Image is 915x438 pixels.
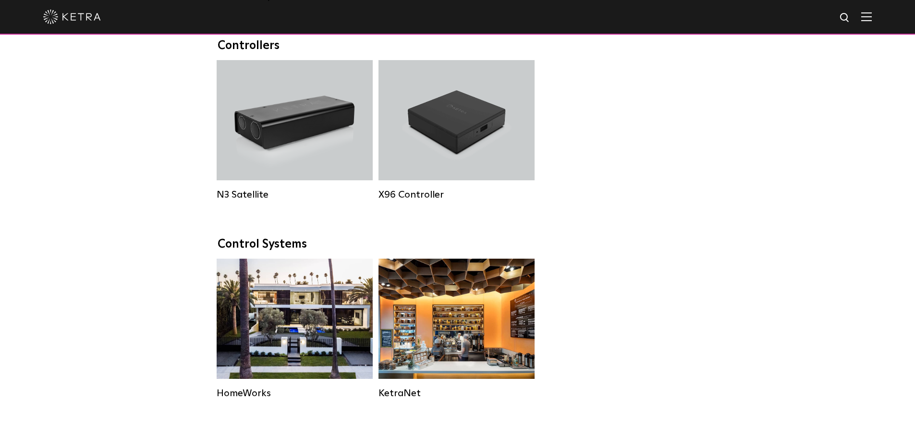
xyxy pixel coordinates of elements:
a: N3 Satellite N3 Satellite [217,60,373,205]
div: KetraNet [378,388,535,399]
div: Controllers [218,39,698,53]
div: Control Systems [218,238,698,251]
div: X96 Controller [378,189,535,200]
img: Hamburger%20Nav.svg [861,12,872,21]
img: ketra-logo-2019-white [43,10,101,24]
a: KetraNet Legacy System [378,259,535,404]
a: X96 Controller X96 Controller [378,60,535,205]
div: N3 Satellite [217,189,373,200]
a: HomeWorks Residential Solution [217,259,373,404]
div: HomeWorks [217,388,373,399]
img: search icon [839,12,851,24]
